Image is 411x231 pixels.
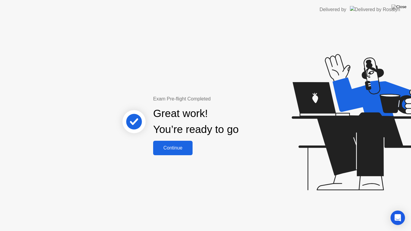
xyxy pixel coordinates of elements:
[155,145,191,151] div: Continue
[153,106,239,137] div: Great work! You’re ready to go
[320,6,346,13] div: Delivered by
[391,211,405,225] div: Open Intercom Messenger
[391,5,406,9] img: Close
[153,95,277,103] div: Exam Pre-flight Completed
[153,141,193,155] button: Continue
[350,6,400,13] img: Delivered by Rosalyn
